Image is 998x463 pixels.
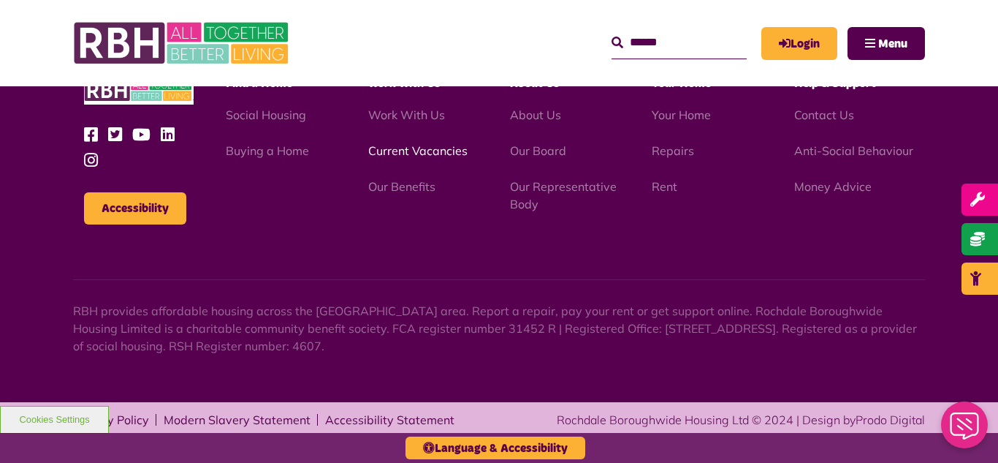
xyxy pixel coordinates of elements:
span: Menu [878,38,907,50]
img: RBH [73,15,292,72]
a: Rent [652,179,677,194]
input: Search [612,27,747,59]
a: Privacy Policy [73,414,149,426]
div: Rochdale Boroughwide Housing Ltd © 2024 | Design by [557,411,925,429]
a: Money Advice [794,179,872,194]
a: Accessibility Statement [325,414,454,426]
a: Our Benefits [368,179,435,194]
a: Contact Us [794,108,854,122]
a: Social Housing - open in a new tab [226,108,306,122]
a: Current Vacancies [368,143,468,158]
a: Our Board [510,143,566,158]
a: Your Home [652,108,711,122]
img: RBH [84,76,194,105]
iframe: Netcall Web Assistant for live chat [932,397,998,463]
a: Modern Slavery Statement - open in a new tab [164,414,311,426]
a: Our Representative Body [510,179,617,211]
a: Repairs [652,143,694,158]
p: RBH provides affordable housing across the [GEOGRAPHIC_DATA] area. Report a repair, pay your rent... [73,302,925,355]
a: MyRBH [761,27,837,60]
button: Navigation [847,27,925,60]
button: Accessibility [84,192,186,225]
a: Prodo Digital - open in a new tab [856,413,925,427]
a: About Us [510,108,561,122]
button: Language & Accessibility [405,437,585,459]
a: Buying a Home [226,143,309,158]
a: Anti-Social Behaviour [794,143,913,158]
a: Work With Us [368,108,445,122]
